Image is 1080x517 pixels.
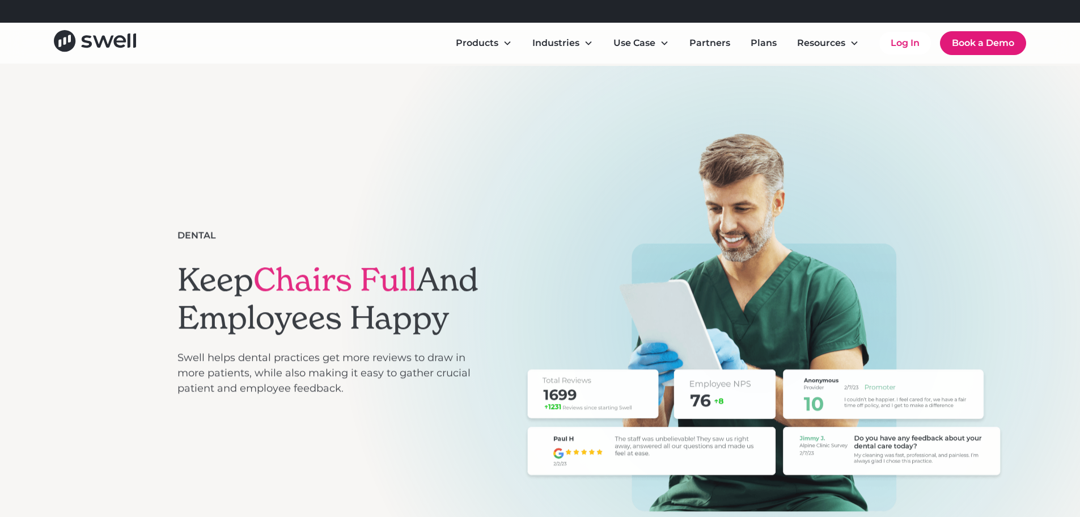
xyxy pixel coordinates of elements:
[742,32,786,54] a: Plans
[788,32,868,54] div: Resources
[532,36,579,50] div: Industries
[177,229,216,242] div: Dental
[54,30,136,56] a: home
[604,32,678,54] div: Use Case
[613,36,655,50] div: Use Case
[456,36,498,50] div: Products
[797,36,845,50] div: Resources
[522,132,1005,511] img: A smiling dentist in green scrubs, looking at an iPad that shows some of the reviews that have be...
[940,31,1026,55] a: Book a Demo
[253,259,417,300] span: Chairs Full
[523,32,602,54] div: Industries
[447,32,521,54] div: Products
[680,32,739,54] a: Partners
[177,351,482,397] p: Swell helps dental practices get more reviews to draw in more patients, while also making it easy...
[177,260,482,337] h1: Keep And Employees Happy
[879,32,931,54] a: Log In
